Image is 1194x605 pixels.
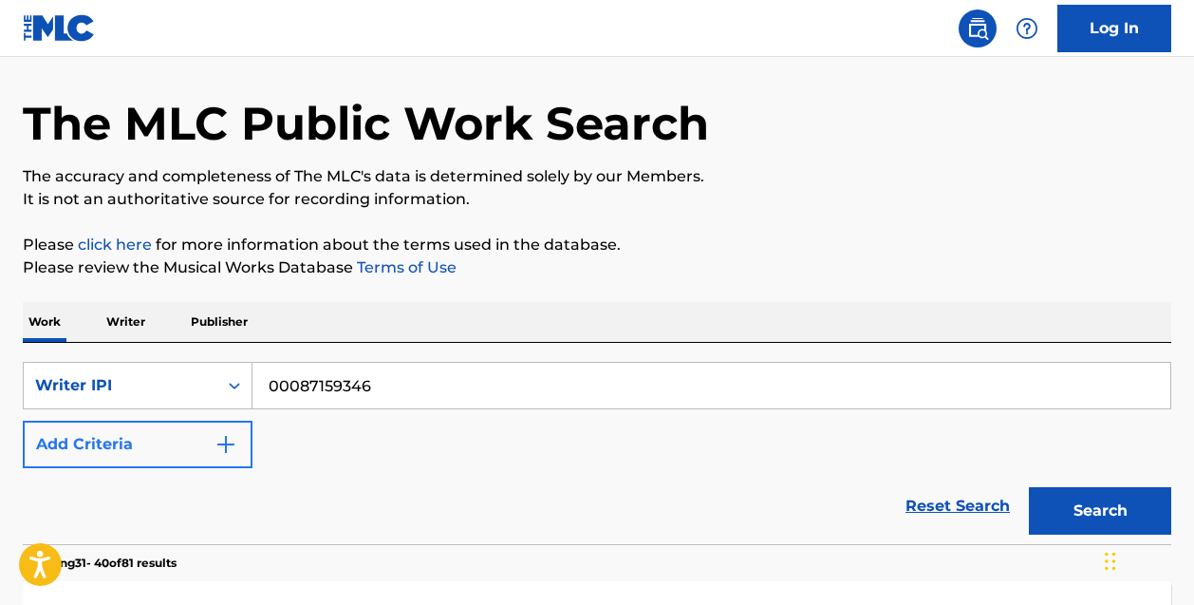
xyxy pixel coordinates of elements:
img: help [1016,17,1038,40]
img: MLC Logo [23,14,96,42]
p: The accuracy and completeness of The MLC's data is determined solely by our Members. [23,165,1171,188]
p: Please review the Musical Works Database [23,256,1171,279]
a: Reset Search [896,485,1019,527]
a: Public Search [959,9,997,47]
h1: The MLC Public Work Search [23,95,709,152]
button: Search [1029,487,1171,535]
form: Search Form [23,362,1171,544]
div: Drag [1105,533,1116,590]
p: Publisher [185,302,253,342]
p: Please for more information about the terms used in the database. [23,234,1171,256]
p: Work [23,302,66,342]
img: search [966,17,989,40]
iframe: Chat Widget [1099,514,1194,605]
img: 9d2ae6d4665cec9f34b9.svg [215,433,237,456]
div: Help [1008,9,1046,47]
button: Add Criteria [23,421,252,468]
a: Terms of Use [353,258,457,276]
div: Writer IPI [35,374,206,397]
a: click here [78,236,152,254]
p: Showing 31 - 40 of 81 results [23,555,177,572]
a: Log In [1057,5,1171,52]
p: It is not an authoritative source for recording information. [23,188,1171,211]
p: Writer [101,302,151,342]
